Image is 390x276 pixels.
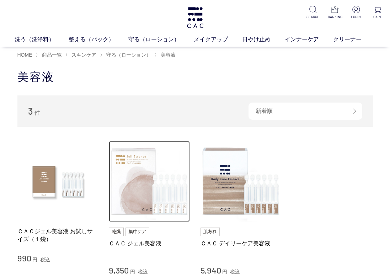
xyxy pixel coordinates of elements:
a: ＣＡＣ デイリーケア美容液 [201,240,282,247]
a: ＣＡＣ ジェル美容液 [109,240,190,247]
img: 乾燥 [109,228,124,236]
span: 円 [222,269,227,275]
a: CART [370,6,384,20]
p: CART [370,14,384,20]
li: 〉 [154,52,177,58]
li: 〉 [36,52,64,58]
span: 9,350 [109,265,129,275]
img: ＣＡＣ デイリーケア美容液 [201,141,282,222]
div: 新着順 [249,103,362,120]
a: 守る（ローション） [128,35,194,44]
p: SEARCH [306,14,320,20]
span: 3 [28,105,33,116]
span: スキンケア [71,52,96,58]
a: 美容液 [159,52,176,58]
img: 集中ケア [125,228,150,236]
a: HOME [17,52,32,58]
img: 肌あれ [201,228,220,236]
a: LOGIN [349,6,363,20]
span: 税込 [230,269,240,275]
a: クリーナー [333,35,376,44]
img: logo [186,7,204,28]
span: 5,940 [201,265,221,275]
a: 守る（ローション） [105,52,151,58]
li: 〉 [65,52,98,58]
a: 商品一覧 [41,52,62,58]
a: インナーケア [285,35,333,44]
span: 件 [34,110,40,116]
img: ＣＡＣ ジェル美容液 [109,141,190,222]
a: RANKING [328,6,342,20]
a: 洗う（洗浄料） [15,35,69,44]
span: 商品一覧 [42,52,62,58]
span: 税込 [40,257,50,262]
span: 美容液 [161,52,176,58]
a: 日やけ止め [242,35,285,44]
p: LOGIN [349,14,363,20]
span: 990 [17,253,31,263]
img: ＣＡＣジェル美容液 お試しサイズ（１袋） [17,141,98,222]
a: ＣＡＣジェル美容液 お試しサイズ（１袋） [17,228,98,243]
h1: 美容液 [17,69,373,85]
span: 税込 [138,269,148,275]
a: スキンケア [70,52,96,58]
p: RANKING [328,14,342,20]
li: 〉 [100,52,153,58]
a: 整える（パック） [69,35,128,44]
span: 円 [32,257,37,262]
a: メイクアップ [194,35,242,44]
a: SEARCH [306,6,320,20]
span: 円 [130,269,135,275]
span: 守る（ローション） [106,52,151,58]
